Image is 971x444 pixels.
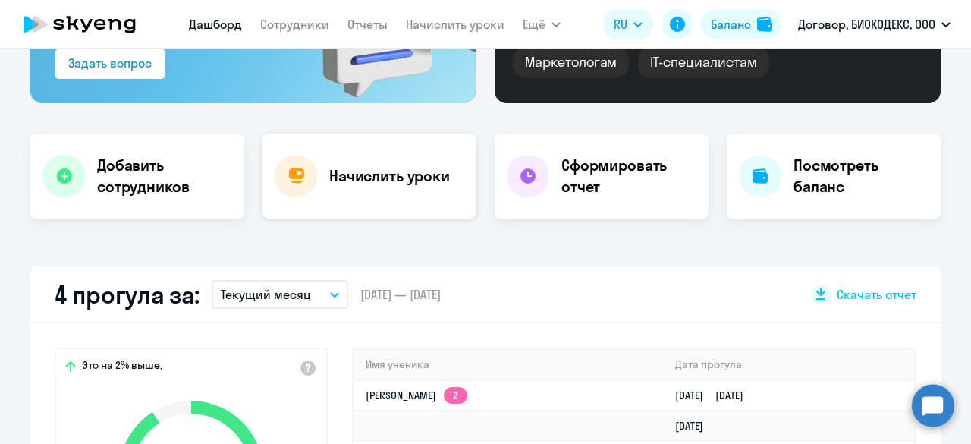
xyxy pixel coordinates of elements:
button: Ещё [523,9,561,39]
h2: 4 прогула за: [55,279,200,310]
span: Ещё [523,15,545,33]
span: [DATE] — [DATE] [360,286,441,303]
th: Имя ученика [354,349,663,380]
div: Маркетологам [513,46,629,78]
a: [DATE] [675,419,715,433]
button: Текущий месяц [212,280,348,309]
app-skyeng-badge: 2 [444,387,467,404]
button: RU [603,9,653,39]
span: Скачать отчет [837,286,916,303]
span: Это на 2% выше, [82,358,162,376]
h4: Посмотреть баланс [793,155,929,197]
div: Баланс [711,15,751,33]
h4: Добавить сотрудников [97,155,232,197]
span: RU [614,15,627,33]
a: Дашборд [189,17,242,32]
h4: Начислить уроки [329,165,450,187]
a: [PERSON_NAME]2 [366,389,467,402]
a: Начислить уроки [406,17,504,32]
p: Договор, БИОКОДЕКС, ООО [798,15,935,33]
h4: Сформировать отчет [561,155,696,197]
div: Задать вопрос [68,54,152,72]
button: Договор, БИОКОДЕКС, ООО [790,6,958,43]
div: IT-специалистам [638,46,768,78]
a: [DATE][DATE] [675,389,756,402]
a: Отчеты [347,17,388,32]
img: balance [757,17,772,32]
p: Текущий месяц [221,285,311,304]
a: Сотрудники [260,17,329,32]
th: Дата прогула [663,349,915,380]
button: Балансbalance [702,9,781,39]
button: Задать вопрос [55,49,165,79]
